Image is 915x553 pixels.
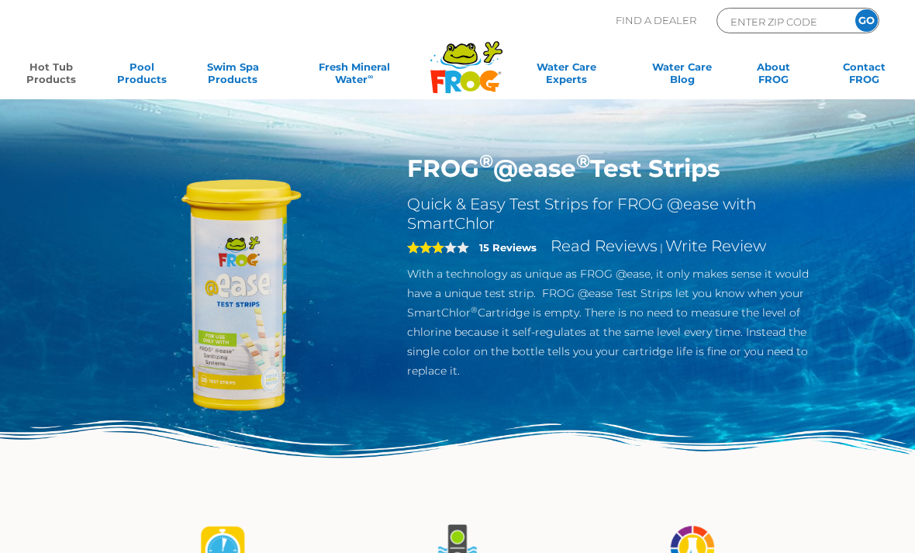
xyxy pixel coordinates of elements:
sup: ® [576,150,590,172]
sup: ® [471,305,478,315]
h1: FROG @ease Test Strips [407,154,819,183]
input: Zip Code Form [729,12,834,30]
h2: Quick & Easy Test Strips for FROG @ease with SmartChlor [407,195,819,233]
a: Water CareBlog [647,60,717,92]
a: Swim SpaProducts [198,60,268,92]
sup: ∞ [368,72,373,81]
a: Fresh MineralWater∞ [288,60,420,92]
a: Read Reviews [551,237,658,255]
img: FROG-@ease-TS-Bottle.png [96,154,384,441]
p: With a technology as unique as FROG @ease, it only makes sense it would have a unique test strip.... [407,264,819,381]
sup: ® [479,150,493,172]
span: | [660,241,663,254]
strong: 15 Reviews [479,241,537,254]
a: PoolProducts [106,60,177,92]
p: Find A Dealer [616,8,696,33]
a: Write Review [665,237,766,255]
a: ContactFROG [829,60,899,92]
a: Water CareExperts [506,60,627,92]
a: Hot TubProducts [16,60,86,92]
span: 3 [407,241,444,254]
input: GO [855,9,878,32]
a: AboutFROG [738,60,809,92]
